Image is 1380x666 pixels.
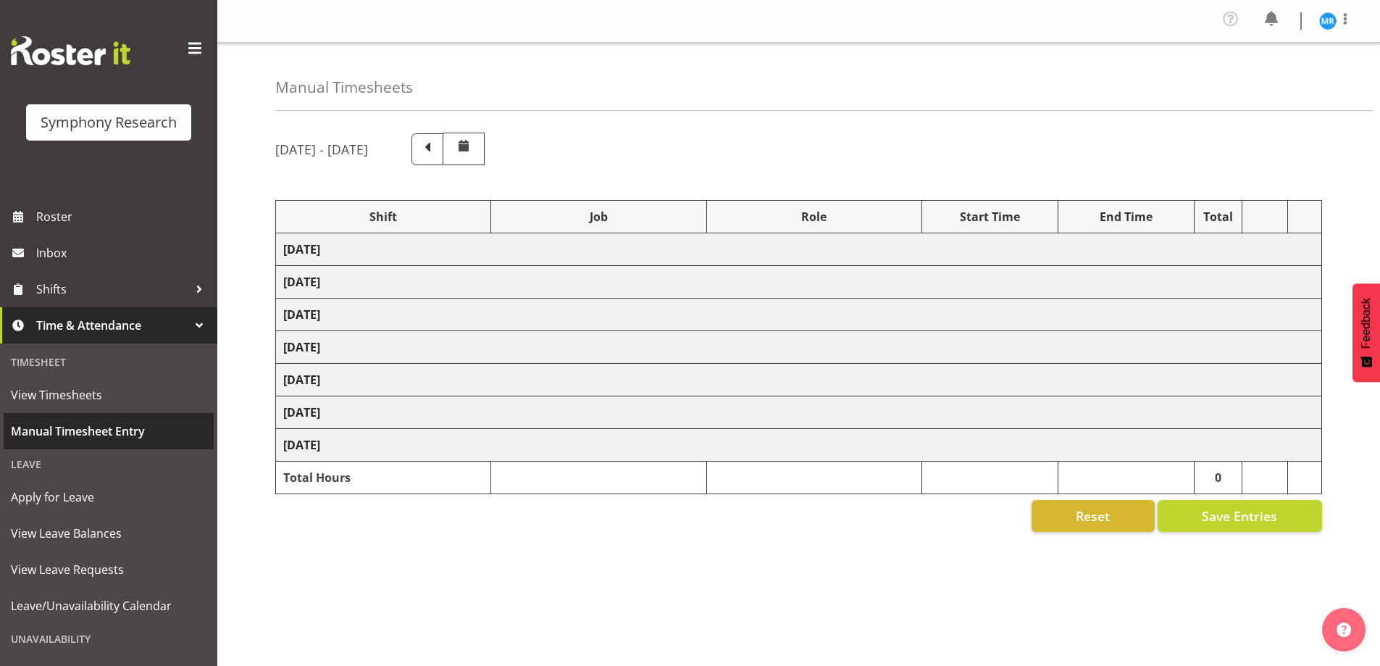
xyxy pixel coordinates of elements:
div: End Time [1066,208,1187,225]
button: Save Entries [1158,500,1322,532]
td: [DATE] [276,396,1322,429]
td: [DATE] [276,266,1322,299]
span: View Leave Balances [11,523,206,544]
span: Roster [36,206,210,228]
td: [DATE] [276,299,1322,331]
span: Manual Timesheet Entry [11,420,206,442]
img: help-xxl-2.png [1337,623,1351,637]
a: Leave/Unavailability Calendar [4,588,214,624]
td: [DATE] [276,429,1322,462]
button: Feedback - Show survey [1352,283,1380,382]
div: Unavailability [4,624,214,654]
a: Manual Timesheet Entry [4,413,214,449]
a: View Timesheets [4,377,214,413]
a: Apply for Leave [4,479,214,515]
span: Leave/Unavailability Calendar [11,595,206,617]
td: [DATE] [276,331,1322,364]
span: Inbox [36,242,210,264]
a: View Leave Balances [4,515,214,551]
div: Job [498,208,698,225]
td: Total Hours [276,462,491,494]
span: Shifts [36,278,188,300]
span: Apply for Leave [11,486,206,508]
span: View Timesheets [11,384,206,406]
div: Total [1202,208,1235,225]
img: Rosterit website logo [11,36,130,65]
div: Shift [283,208,483,225]
div: Timesheet [4,347,214,377]
span: View Leave Requests [11,559,206,580]
td: 0 [1194,462,1242,494]
span: Save Entries [1202,507,1277,525]
div: Leave [4,449,214,479]
td: [DATE] [276,233,1322,266]
div: Symphony Research [41,112,177,133]
td: [DATE] [276,364,1322,396]
div: Role [714,208,914,225]
img: michael-robinson11856.jpg [1319,12,1337,30]
span: Time & Attendance [36,315,188,336]
span: Reset [1076,507,1110,525]
h5: [DATE] - [DATE] [275,141,368,157]
span: Feedback [1360,298,1373,349]
a: View Leave Requests [4,551,214,588]
div: Start Time [929,208,1050,225]
button: Reset [1032,500,1155,532]
h4: Manual Timesheets [275,79,413,96]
